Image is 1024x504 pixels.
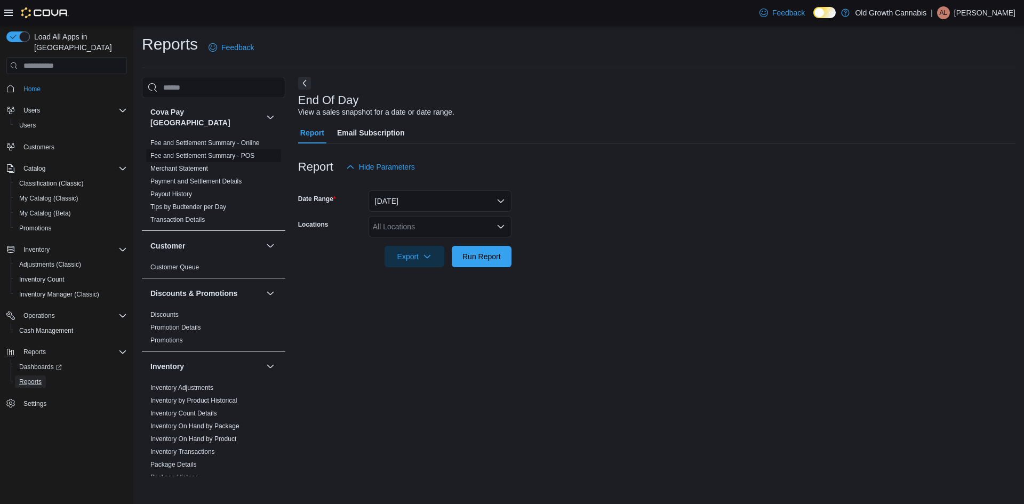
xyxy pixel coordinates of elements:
button: Reports [19,346,50,358]
a: Cash Management [15,324,77,337]
button: Discounts & Promotions [264,287,277,300]
h3: Cova Pay [GEOGRAPHIC_DATA] [150,107,262,128]
span: Inventory Adjustments [150,383,213,392]
button: My Catalog (Beta) [11,206,131,221]
div: Discounts & Promotions [142,308,285,351]
span: Reports [19,346,127,358]
span: Reports [19,378,42,386]
span: Merchant Statement [150,164,208,173]
span: Package Details [150,460,197,469]
a: Feedback [204,37,258,58]
button: Inventory Manager (Classic) [11,287,131,302]
a: Users [15,119,40,132]
a: Package History [150,474,197,481]
a: Customer Queue [150,263,199,271]
button: Users [2,103,131,118]
span: Dashboards [19,363,62,371]
button: Catalog [2,161,131,176]
span: My Catalog (Beta) [15,207,127,220]
a: My Catalog (Beta) [15,207,75,220]
span: Classification (Classic) [15,177,127,190]
a: Dashboards [15,361,66,373]
span: Users [19,104,127,117]
button: Cash Management [11,323,131,338]
span: Inventory Transactions [150,447,215,456]
span: Adjustments (Classic) [19,260,81,269]
button: Inventory Count [11,272,131,287]
span: Discounts [150,310,179,319]
span: Inventory On Hand by Package [150,422,239,430]
a: Promotion Details [150,324,201,331]
img: Cova [21,7,69,18]
button: Users [19,104,44,117]
a: Inventory Adjustments [150,384,213,391]
button: Export [385,246,444,267]
span: Users [15,119,127,132]
span: Adjustments (Classic) [15,258,127,271]
div: Cova Pay [GEOGRAPHIC_DATA] [142,137,285,230]
span: Feedback [772,7,805,18]
span: Classification (Classic) [19,179,84,188]
button: Customer [150,241,262,251]
a: Fee and Settlement Summary - POS [150,152,254,159]
h1: Reports [142,34,198,55]
p: | [931,6,933,19]
span: Users [19,121,36,130]
span: Promotions [19,224,52,233]
a: Inventory by Product Historical [150,397,237,404]
span: Feedback [221,42,254,53]
a: Inventory Count Details [150,410,217,417]
p: [PERSON_NAME] [954,6,1015,19]
a: Promotions [150,337,183,344]
h3: Discounts & Promotions [150,288,237,299]
span: Promotions [15,222,127,235]
span: Settings [23,399,46,408]
a: Payout History [150,190,192,198]
a: Merchant Statement [150,165,208,172]
span: Reports [15,375,127,388]
button: My Catalog (Classic) [11,191,131,206]
span: Inventory [23,245,50,254]
span: Customers [19,140,127,154]
h3: Report [298,161,333,173]
a: Settings [19,397,51,410]
h3: Customer [150,241,185,251]
div: Adam Loy [937,6,950,19]
a: Inventory On Hand by Product [150,435,236,443]
span: Run Report [462,251,501,262]
span: Hide Parameters [359,162,415,172]
a: Transaction Details [150,216,205,223]
span: My Catalog (Beta) [19,209,71,218]
span: Inventory Manager (Classic) [15,288,127,301]
h3: Inventory [150,361,184,372]
button: Inventory [19,243,54,256]
a: Reports [15,375,46,388]
button: Operations [19,309,59,322]
span: Report [300,122,324,143]
button: Inventory [264,360,277,373]
button: Adjustments (Classic) [11,257,131,272]
a: Adjustments (Classic) [15,258,85,271]
span: My Catalog (Classic) [15,192,127,205]
a: Promotions [15,222,56,235]
a: Inventory Count [15,273,69,286]
span: Users [23,106,40,115]
span: Inventory by Product Historical [150,396,237,405]
span: Cash Management [19,326,73,335]
button: Hide Parameters [342,156,419,178]
button: [DATE] [369,190,511,212]
button: Inventory [2,242,131,257]
span: Inventory [19,243,127,256]
button: Next [298,77,311,90]
a: Fee and Settlement Summary - Online [150,139,260,147]
button: Open list of options [497,222,505,231]
button: Promotions [11,221,131,236]
button: Classification (Classic) [11,176,131,191]
span: Home [23,85,41,93]
h3: End Of Day [298,94,359,107]
a: Classification (Classic) [15,177,88,190]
